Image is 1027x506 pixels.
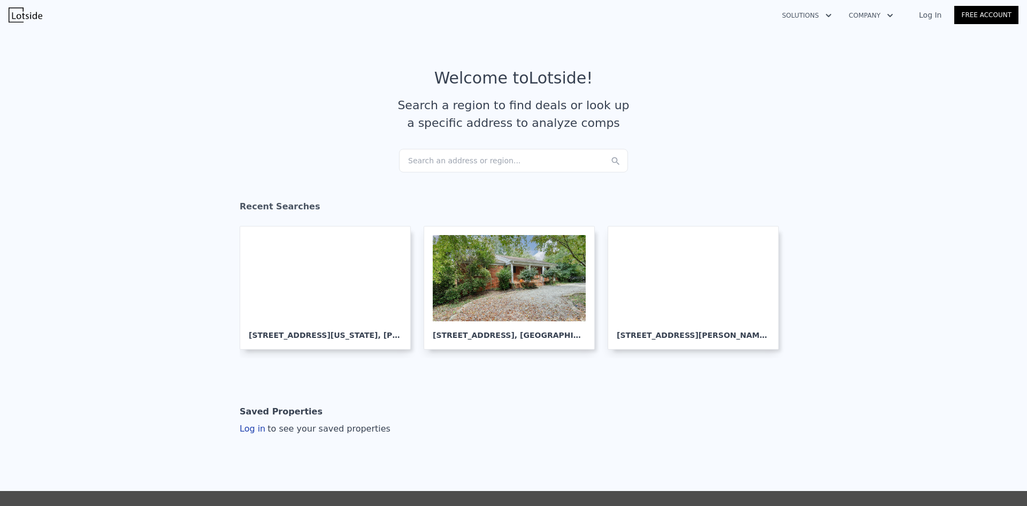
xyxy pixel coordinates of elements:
a: [STREET_ADDRESS][PERSON_NAME], [GEOGRAPHIC_DATA] [608,226,787,350]
a: Log In [906,10,954,20]
div: [STREET_ADDRESS][US_STATE] , [PERSON_NAME] [249,321,402,341]
span: to see your saved properties [265,424,390,434]
div: Recent Searches [240,192,787,226]
div: Search an address or region... [399,149,628,172]
div: Saved Properties [240,401,323,422]
div: Search a region to find deals or look up a specific address to analyze comps [394,96,633,132]
a: [STREET_ADDRESS], [GEOGRAPHIC_DATA] [424,226,603,350]
div: [STREET_ADDRESS][PERSON_NAME] , [GEOGRAPHIC_DATA] [617,321,770,341]
img: Lotside [9,7,42,22]
div: Welcome to Lotside ! [434,69,593,88]
a: [STREET_ADDRESS][US_STATE], [PERSON_NAME] [240,226,419,350]
div: [STREET_ADDRESS] , [GEOGRAPHIC_DATA] [433,321,586,341]
a: Free Account [954,6,1018,24]
button: Company [840,6,902,25]
div: Log in [240,422,390,435]
button: Solutions [773,6,840,25]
